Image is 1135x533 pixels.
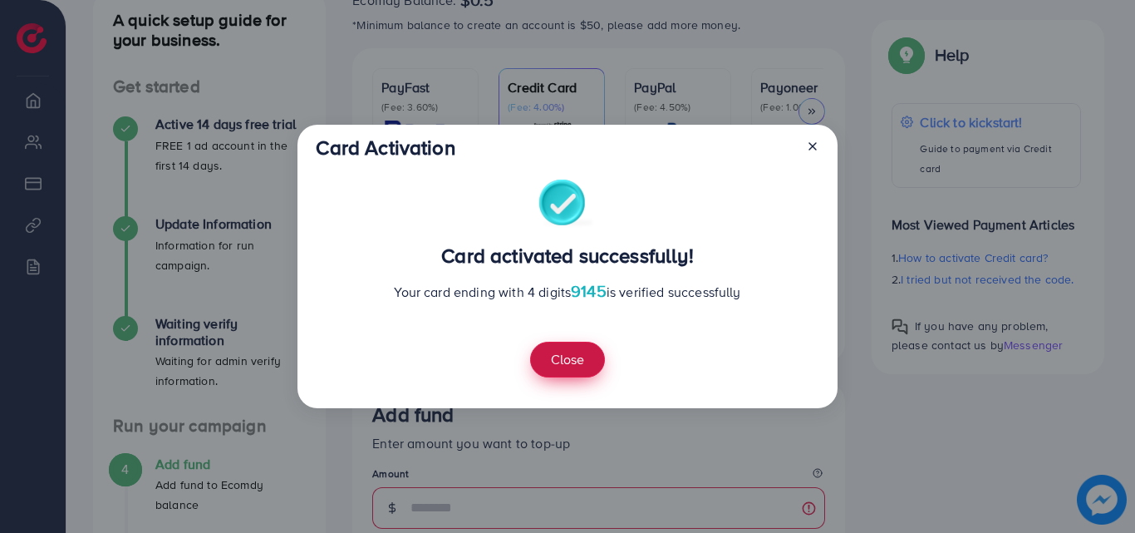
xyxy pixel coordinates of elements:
[530,342,605,378] button: Close
[316,281,818,302] p: Your card ending with 4 digits is verified successfully
[571,279,607,303] span: 9145
[316,136,454,160] h3: Card Activation
[316,244,818,268] h3: Card activated successfully!
[538,180,597,230] img: success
